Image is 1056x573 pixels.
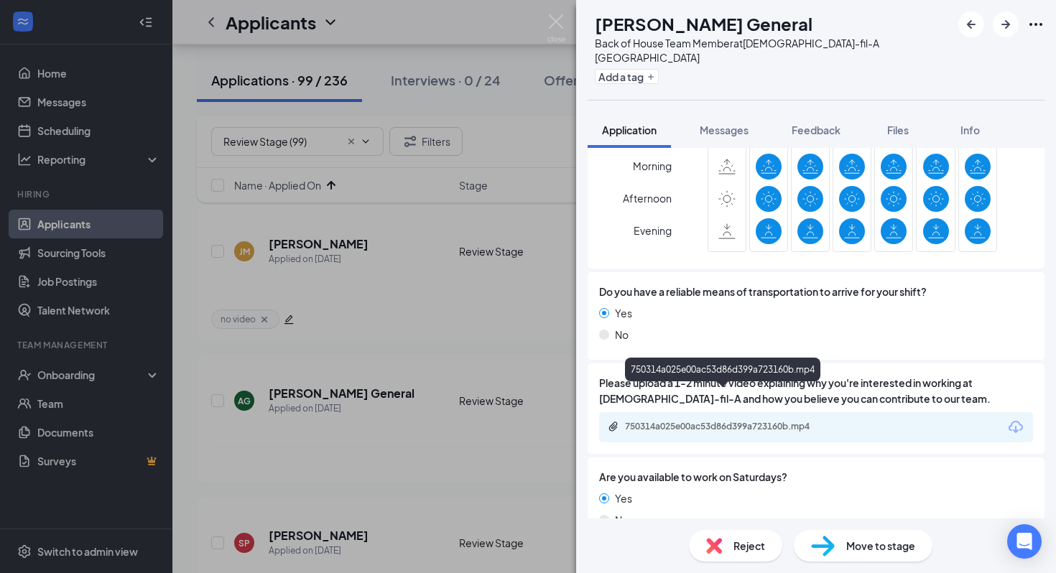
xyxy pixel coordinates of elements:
span: Messages [700,124,749,136]
div: Back of House Team Member at [DEMOGRAPHIC_DATA]-fil-A [GEOGRAPHIC_DATA] [595,36,951,65]
h1: [PERSON_NAME] General [595,11,812,36]
span: Evening [634,218,672,243]
span: Afternoon [623,185,672,211]
span: Feedback [792,124,840,136]
span: No [615,512,629,528]
span: Info [960,124,980,136]
span: Application [602,124,657,136]
span: Reject [733,538,765,554]
span: Yes [615,490,632,506]
span: Morning [633,153,672,179]
svg: Paperclip [608,421,619,432]
a: Paperclip750314a025e00ac53d86d399a723160b.mp4 [608,421,840,434]
span: Are you available to work on Saturdays? [599,469,787,485]
span: No [615,327,629,343]
button: ArrowLeftNew [958,11,984,37]
svg: ArrowLeftNew [963,16,980,33]
div: Open Intercom Messenger [1007,524,1042,559]
button: ArrowRight [993,11,1019,37]
span: Move to stage [846,538,915,554]
div: 750314a025e00ac53d86d399a723160b.mp4 [625,421,826,432]
svg: Download [1007,419,1024,436]
svg: Plus [647,73,655,81]
span: Do you have a reliable means of transportation to arrive for your shift? [599,284,927,299]
div: 750314a025e00ac53d86d399a723160b.mp4 [625,358,820,381]
span: Yes [615,305,632,321]
svg: Ellipses [1027,16,1045,33]
span: Files [887,124,909,136]
span: Please upload a 1-2 minute video explaining why you're interested in working at [DEMOGRAPHIC_DATA... [599,375,1033,406]
svg: ArrowRight [997,16,1014,33]
button: PlusAdd a tag [595,69,659,84]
